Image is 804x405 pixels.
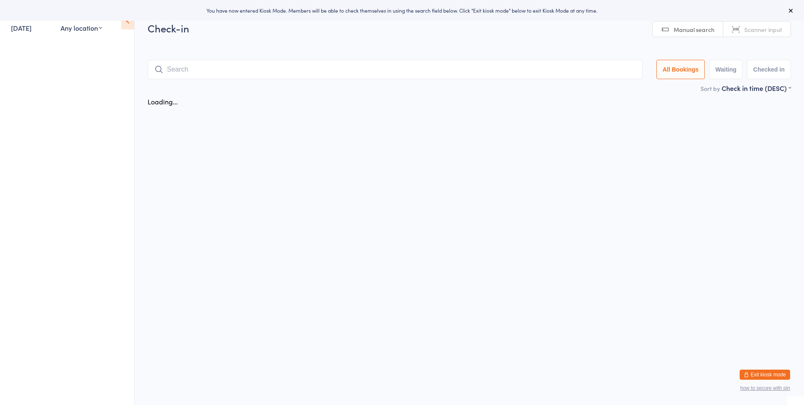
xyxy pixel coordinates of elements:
[747,60,791,79] button: Checked in
[722,83,791,93] div: Check in time (DESC)
[740,385,790,391] button: how to secure with pin
[674,25,714,34] span: Manual search
[148,60,643,79] input: Search
[11,23,32,32] a: [DATE]
[744,25,782,34] span: Scanner input
[701,84,720,93] label: Sort by
[148,21,791,35] h2: Check-in
[656,60,705,79] button: All Bookings
[709,60,743,79] button: Waiting
[13,7,791,14] div: You have now entered Kiosk Mode. Members will be able to check themselves in using the search fie...
[740,370,790,380] button: Exit kiosk mode
[61,23,102,32] div: Any location
[148,97,178,106] div: Loading...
